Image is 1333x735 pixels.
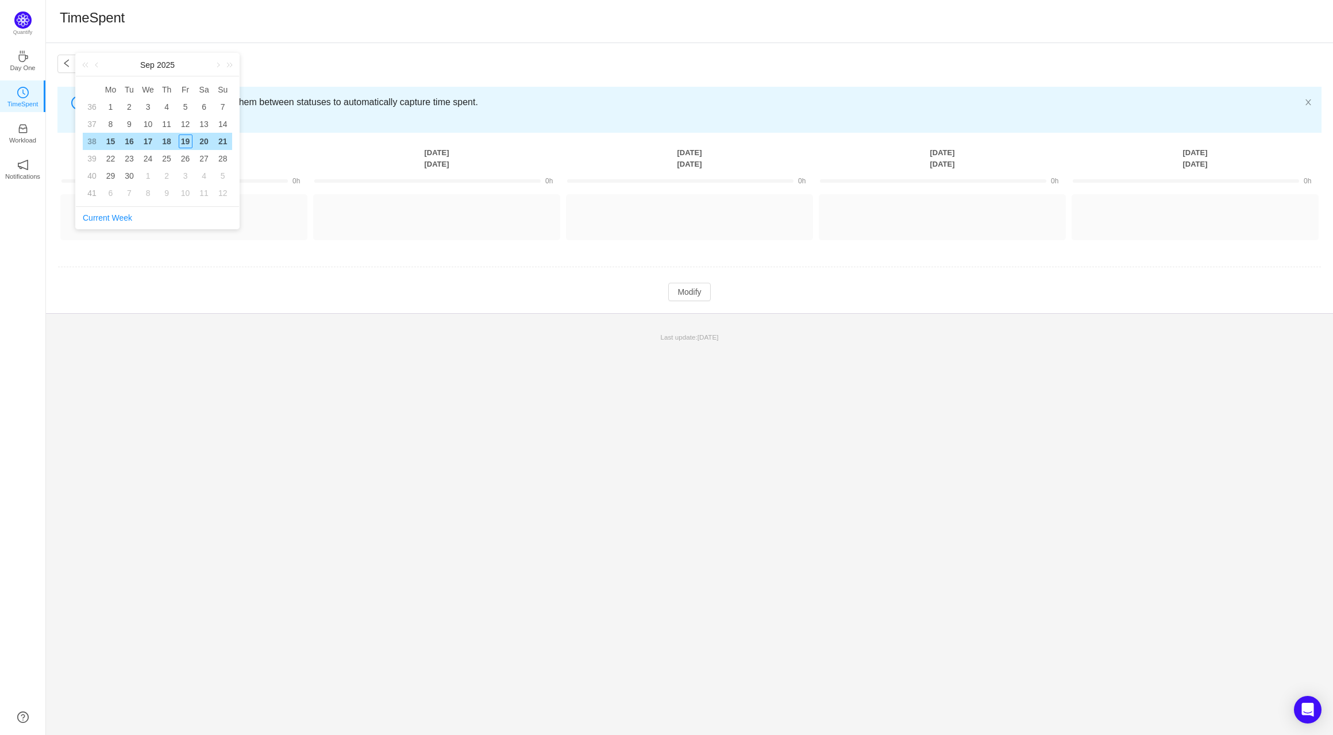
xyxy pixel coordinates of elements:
[1304,98,1312,106] i: icon: close
[101,98,120,116] td: September 1, 2025
[195,184,214,202] td: October 11, 2025
[122,152,136,166] div: 23
[120,133,139,150] td: September 16, 2025
[17,126,29,138] a: icon: inboxWorkload
[83,116,101,133] td: 37
[195,81,214,98] th: Sat
[160,152,174,166] div: 25
[83,184,101,202] td: 41
[141,152,155,166] div: 24
[213,167,232,184] td: October 5, 2025
[7,99,38,109] p: TimeSpent
[1051,177,1058,185] span: 0h
[213,150,232,167] td: September 28, 2025
[122,186,136,200] div: 7
[93,53,103,76] a: Previous month (PageUp)
[661,333,719,341] span: Last update:
[138,116,157,133] td: September 10, 2025
[57,147,310,170] th: [DATE] [DATE]
[197,186,211,200] div: 11
[195,84,214,95] span: Sa
[176,81,195,98] th: Fri
[17,159,29,171] i: icon: notification
[176,133,195,150] td: September 19, 2025
[292,177,300,185] span: 0h
[120,81,139,98] th: Tue
[195,133,214,150] td: September 20, 2025
[156,53,176,76] a: 2025
[14,11,32,29] img: Quantify
[138,84,157,95] span: We
[563,147,816,170] th: [DATE] [DATE]
[141,100,155,114] div: 3
[197,134,211,148] div: 20
[157,133,176,150] td: September 18, 2025
[220,53,235,76] a: Next year (Control + right)
[698,333,719,341] span: [DATE]
[122,100,136,114] div: 2
[179,169,192,183] div: 3
[138,184,157,202] td: October 8, 2025
[216,169,230,183] div: 5
[120,167,139,184] td: September 30, 2025
[141,134,155,148] div: 17
[17,51,29,62] i: icon: coffee
[160,186,174,200] div: 9
[120,84,139,95] span: Tu
[197,117,211,131] div: 13
[122,169,136,183] div: 30
[213,81,232,98] th: Sun
[157,184,176,202] td: October 9, 2025
[101,184,120,202] td: October 6, 2025
[139,53,156,76] a: Sep
[195,167,214,184] td: October 4, 2025
[160,100,174,114] div: 4
[57,55,76,73] button: icon: left
[160,117,174,131] div: 11
[160,134,174,148] div: 18
[138,167,157,184] td: October 1, 2025
[1294,696,1322,724] div: Open Intercom Messenger
[101,84,120,95] span: Mo
[103,169,117,183] div: 29
[9,135,36,145] p: Workload
[120,184,139,202] td: October 7, 2025
[103,186,117,200] div: 6
[83,213,132,222] a: Current Week
[103,134,117,148] div: 15
[17,90,29,102] a: icon: clock-circleTimeSpent
[141,117,155,131] div: 10
[10,63,35,73] p: Day One
[138,81,157,98] th: Wed
[176,84,195,95] span: Fr
[197,100,211,114] div: 6
[176,167,195,184] td: October 3, 2025
[138,98,157,116] td: September 3, 2025
[157,150,176,167] td: September 25, 2025
[80,53,95,76] a: Last year (Control + left)
[179,117,192,131] div: 12
[141,169,155,183] div: 1
[157,98,176,116] td: September 4, 2025
[83,133,101,150] td: 38
[101,116,120,133] td: September 8, 2025
[816,147,1069,170] th: [DATE] [DATE]
[94,95,1304,109] span: Start assigning tickets and moving them between statuses to automatically capture time spent.
[213,84,232,95] span: Su
[120,98,139,116] td: September 2, 2025
[103,100,117,114] div: 1
[141,186,155,200] div: 8
[120,116,139,133] td: September 9, 2025
[1304,96,1312,109] button: icon: close
[216,100,230,114] div: 7
[83,167,101,184] td: 40
[179,186,192,200] div: 10
[157,116,176,133] td: September 11, 2025
[17,54,29,66] a: icon: coffeeDay One
[13,29,33,37] p: Quantify
[195,116,214,133] td: September 13, 2025
[216,186,230,200] div: 12
[101,133,120,150] td: September 15, 2025
[101,81,120,98] th: Mon
[213,116,232,133] td: September 14, 2025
